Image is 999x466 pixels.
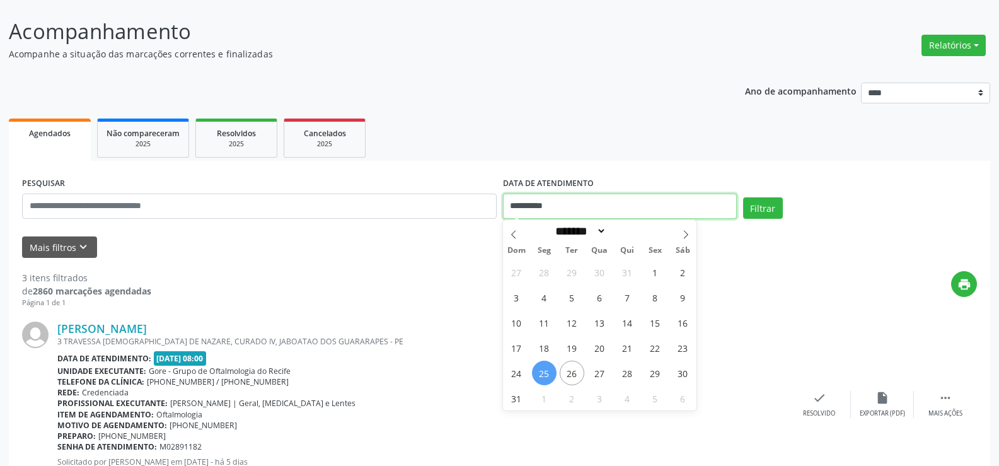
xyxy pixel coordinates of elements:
[921,35,986,56] button: Relatórios
[551,224,607,238] select: Month
[615,335,640,360] span: Agosto 21, 2025
[57,398,168,409] b: Profissional executante:
[22,236,97,259] button: Mais filtroskeyboard_arrow_down
[154,351,207,366] span: [DATE] 08:00
[22,284,151,298] div: de
[671,386,695,411] span: Setembro 6, 2025
[22,174,65,194] label: PESQUISAR
[643,386,667,411] span: Setembro 5, 2025
[560,335,584,360] span: Agosto 19, 2025
[33,285,151,297] strong: 2860 marcações agendadas
[530,247,558,255] span: Seg
[503,174,594,194] label: DATA DE ATENDIMENTO
[159,441,202,452] span: M02891182
[587,386,612,411] span: Setembro 3, 2025
[643,310,667,335] span: Agosto 15, 2025
[613,247,641,255] span: Qui
[82,387,129,398] span: Credenciada
[57,387,79,398] b: Rede:
[217,128,256,139] span: Resolvidos
[532,285,557,310] span: Agosto 4, 2025
[57,441,157,452] b: Senha de atendimento:
[587,285,612,310] span: Agosto 6, 2025
[860,409,905,418] div: Exportar (PDF)
[293,139,356,149] div: 2025
[147,376,289,387] span: [PHONE_NUMBER] / [PHONE_NUMBER]
[532,260,557,284] span: Julho 28, 2025
[587,260,612,284] span: Julho 30, 2025
[643,285,667,310] span: Agosto 8, 2025
[504,310,529,335] span: Agosto 10, 2025
[560,386,584,411] span: Setembro 2, 2025
[57,322,147,335] a: [PERSON_NAME]
[643,260,667,284] span: Agosto 1, 2025
[76,240,90,254] i: keyboard_arrow_down
[57,336,788,347] div: 3 TRAVESSA [DEMOGRAPHIC_DATA] DE NAZARE, CURADO IV, JABOATAO DOS GUARARAPES - PE
[57,376,144,387] b: Telefone da clínica:
[22,298,151,308] div: Página 1 de 1
[149,366,291,376] span: Gore - Grupo de Oftalmologia do Recife
[671,260,695,284] span: Agosto 2, 2025
[812,391,826,405] i: check
[560,260,584,284] span: Julho 29, 2025
[615,285,640,310] span: Agosto 7, 2025
[170,420,237,431] span: [PHONE_NUMBER]
[504,285,529,310] span: Agosto 3, 2025
[9,16,696,47] p: Acompanhamento
[803,409,835,418] div: Resolvido
[745,83,857,98] p: Ano de acompanhamento
[643,335,667,360] span: Agosto 22, 2025
[643,361,667,385] span: Agosto 29, 2025
[504,335,529,360] span: Agosto 17, 2025
[928,409,962,418] div: Mais ações
[615,361,640,385] span: Agosto 28, 2025
[57,353,151,364] b: Data de atendimento:
[205,139,268,149] div: 2025
[560,361,584,385] span: Agosto 26, 2025
[641,247,669,255] span: Sex
[875,391,889,405] i: insert_drive_file
[22,322,49,348] img: img
[938,391,952,405] i: 
[107,128,180,139] span: Não compareceram
[587,361,612,385] span: Agosto 27, 2025
[587,335,612,360] span: Agosto 20, 2025
[671,361,695,385] span: Agosto 30, 2025
[951,271,977,297] button: print
[560,285,584,310] span: Agosto 5, 2025
[615,310,640,335] span: Agosto 14, 2025
[671,285,695,310] span: Agosto 9, 2025
[170,398,355,409] span: [PERSON_NAME] | Geral, [MEDICAL_DATA] e Lentes
[532,335,557,360] span: Agosto 18, 2025
[743,197,783,219] button: Filtrar
[532,310,557,335] span: Agosto 11, 2025
[156,409,202,420] span: Oftalmologia
[504,260,529,284] span: Julho 27, 2025
[503,247,531,255] span: Dom
[304,128,346,139] span: Cancelados
[957,277,971,291] i: print
[669,247,696,255] span: Sáb
[606,224,648,238] input: Year
[22,271,151,284] div: 3 itens filtrados
[504,361,529,385] span: Agosto 24, 2025
[57,366,146,376] b: Unidade executante:
[9,47,696,61] p: Acompanhe a situação das marcações correntes e finalizadas
[532,361,557,385] span: Agosto 25, 2025
[98,431,166,441] span: [PHONE_NUMBER]
[57,420,167,431] b: Motivo de agendamento:
[29,128,71,139] span: Agendados
[586,247,613,255] span: Qua
[558,247,586,255] span: Ter
[587,310,612,335] span: Agosto 13, 2025
[671,335,695,360] span: Agosto 23, 2025
[615,386,640,411] span: Setembro 4, 2025
[532,386,557,411] span: Setembro 1, 2025
[57,431,96,441] b: Preparo:
[671,310,695,335] span: Agosto 16, 2025
[107,139,180,149] div: 2025
[504,386,529,411] span: Agosto 31, 2025
[57,409,154,420] b: Item de agendamento:
[615,260,640,284] span: Julho 31, 2025
[560,310,584,335] span: Agosto 12, 2025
